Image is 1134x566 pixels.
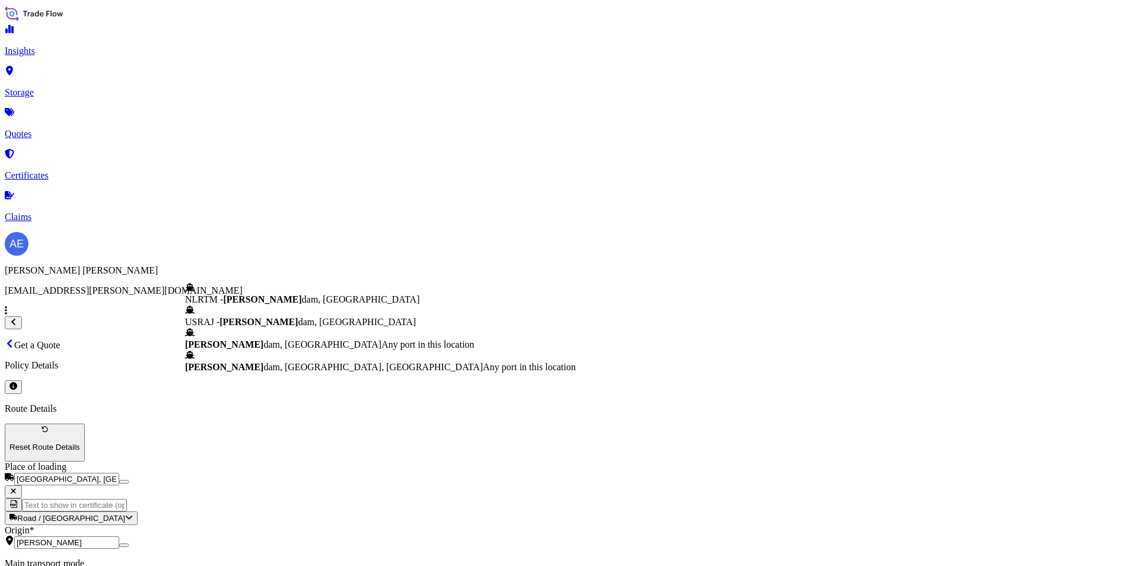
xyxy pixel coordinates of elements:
[5,87,1129,98] p: Storage
[5,285,1129,296] p: [EMAIL_ADDRESS][PERSON_NAME][DOMAIN_NAME]
[17,514,125,523] span: Road / [GEOGRAPHIC_DATA]
[22,499,127,511] input: Text to appear on certificate
[5,462,1129,472] div: Place of loading
[5,511,138,524] button: Select transport
[5,129,1129,139] p: Quotes
[5,212,1129,222] p: Claims
[14,536,119,549] input: Origin
[381,339,474,349] span: Any port in this location
[5,265,1129,276] p: [PERSON_NAME] [PERSON_NAME]
[223,294,301,304] b: [PERSON_NAME]
[9,238,24,250] span: AE
[185,339,381,349] span: dam, [GEOGRAPHIC_DATA]
[14,473,119,485] input: Place of loading
[5,403,1129,414] p: Route Details
[219,317,298,327] b: [PERSON_NAME]
[119,543,129,547] button: Show suggestions
[185,339,263,349] b: [PERSON_NAME]
[185,294,420,304] span: NLRTM - dam, [GEOGRAPHIC_DATA]
[119,480,129,484] button: Show suggestions
[5,339,1129,351] p: Get a Quote
[5,525,1129,536] div: Origin
[483,362,575,372] span: Any port in this location
[5,170,1129,181] p: Certificates
[185,282,576,373] div: Show suggestions
[5,360,1129,371] p: Policy Details
[185,362,263,372] b: [PERSON_NAME]
[9,443,80,451] p: Reset Route Details
[185,362,483,372] span: dam, [GEOGRAPHIC_DATA], [GEOGRAPHIC_DATA]
[5,46,1129,56] p: Insights
[185,317,416,327] span: USRAJ - dam, [GEOGRAPHIC_DATA]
